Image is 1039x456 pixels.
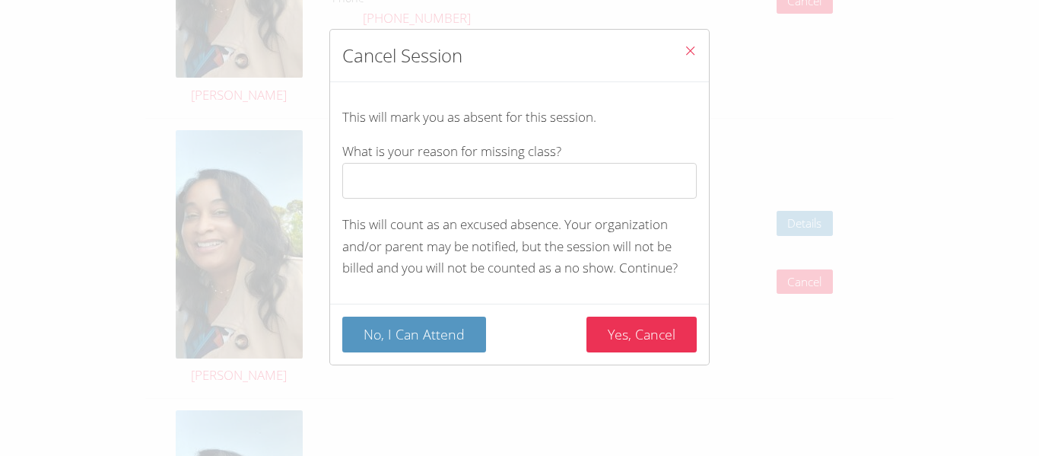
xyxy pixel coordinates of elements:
p: This will count as an excused absence. Your organization and/or parent may be notified, but the s... [342,214,697,280]
p: This will mark you as absent for this session. [342,107,697,129]
button: Close [672,30,709,76]
span: What is your reason for missing class? [342,142,561,160]
button: No, I Can Attend [342,317,486,352]
h2: Cancel Session [342,42,462,69]
input: What is your reason for missing class? [342,163,697,199]
button: Yes, Cancel [586,317,697,352]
